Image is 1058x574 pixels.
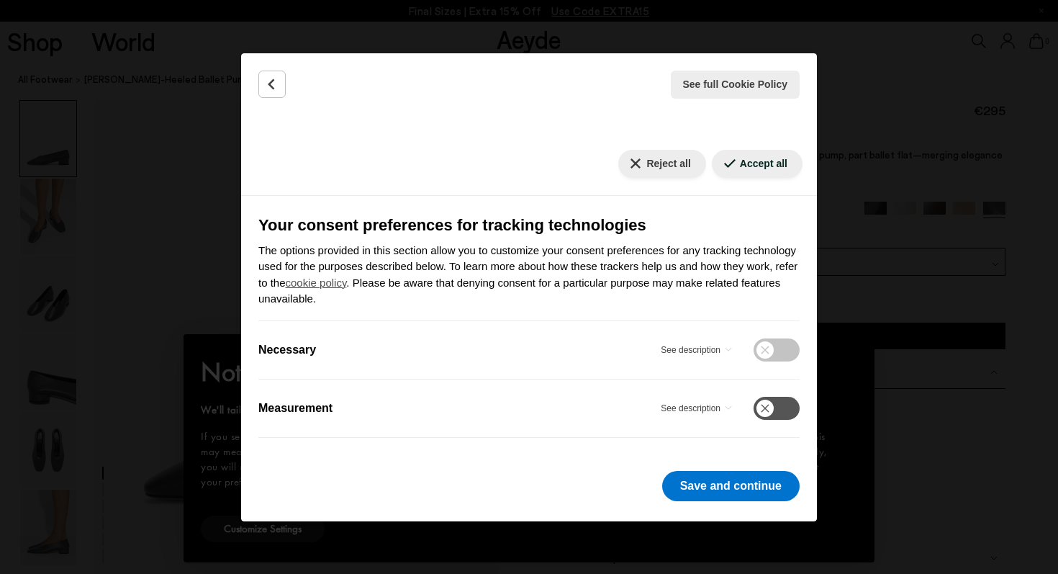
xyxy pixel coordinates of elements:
[683,77,788,92] span: See full Cookie Policy
[258,341,316,359] label: Necessary
[661,338,736,362] button: Necessary - See description
[286,277,347,289] a: cookie policy - link opens in a new tab
[671,71,800,99] button: See full Cookie Policy
[258,243,800,308] p: The options provided in this section allow you to customize your consent preferences for any trac...
[662,471,800,501] button: Save and continue
[258,71,286,98] button: Back
[618,150,705,178] button: Reject all
[258,400,333,417] label: Measurement
[258,213,800,237] h3: Your consent preferences for tracking technologies
[661,397,736,420] button: Measurement - See description
[712,150,802,178] button: Accept all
